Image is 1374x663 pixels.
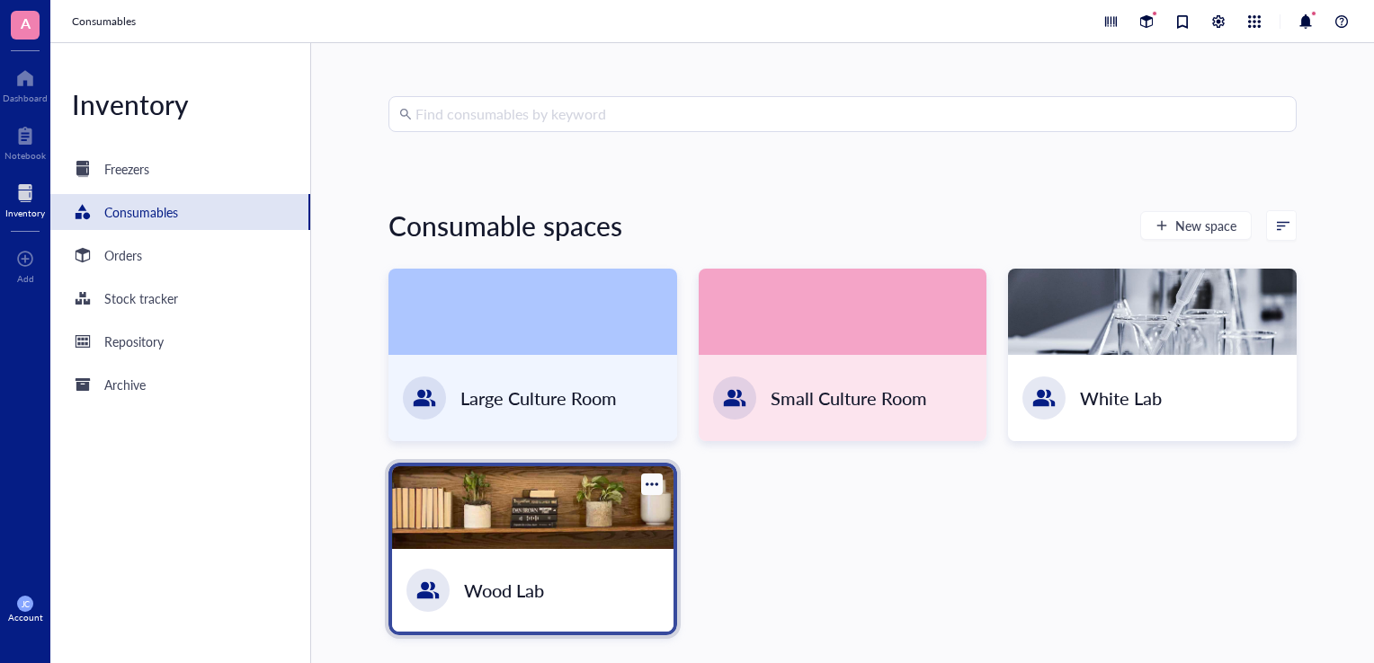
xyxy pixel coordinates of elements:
a: Freezers [50,151,310,187]
span: New space [1175,218,1236,233]
div: Inventory [5,208,45,218]
div: Large Culture Room [460,385,617,411]
a: Consumables [72,13,139,31]
div: Inventory [50,86,310,122]
span: JC [21,599,30,609]
div: Orders [104,245,142,265]
a: Dashboard [3,64,48,103]
div: White Lab [1080,385,1162,411]
div: Freezers [104,159,149,179]
span: A [21,12,31,34]
a: Consumables [50,194,310,230]
div: Repository [104,331,164,351]
a: Orders [50,237,310,273]
div: Small Culture Room [771,385,927,411]
div: Add [17,273,34,284]
div: Dashboard [3,93,48,103]
div: Consumables [104,202,178,222]
a: Inventory [5,179,45,218]
button: New space [1140,211,1252,240]
div: Wood Lab [464,578,544,603]
a: Notebook [4,121,46,161]
div: Consumable spaces [388,208,622,243]
div: Notebook [4,150,46,161]
a: Archive [50,367,310,402]
div: Archive [104,375,146,394]
div: Stock tracker [104,288,178,308]
a: Stock tracker [50,280,310,316]
div: Account [8,612,43,623]
a: Repository [50,323,310,359]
